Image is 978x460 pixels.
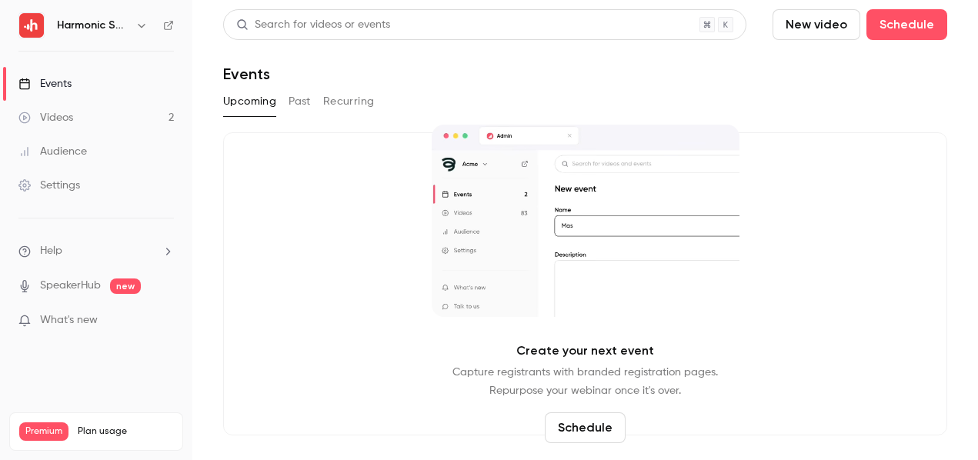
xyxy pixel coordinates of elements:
[40,278,101,294] a: SpeakerHub
[773,9,860,40] button: New video
[110,278,141,294] span: new
[19,13,44,38] img: Harmonic Security
[545,412,626,443] button: Schedule
[40,312,98,328] span: What's new
[18,144,87,159] div: Audience
[155,314,174,328] iframe: Noticeable Trigger
[18,110,73,125] div: Videos
[18,243,174,259] li: help-dropdown-opener
[289,89,311,114] button: Past
[223,65,270,83] h1: Events
[40,243,62,259] span: Help
[516,342,654,360] p: Create your next event
[18,76,72,92] div: Events
[866,9,947,40] button: Schedule
[78,425,173,438] span: Plan usage
[323,89,375,114] button: Recurring
[452,363,718,400] p: Capture registrants with branded registration pages. Repurpose your webinar once it's over.
[18,178,80,193] div: Settings
[57,18,129,33] h6: Harmonic Security
[236,17,390,33] div: Search for videos or events
[223,89,276,114] button: Upcoming
[19,422,68,441] span: Premium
